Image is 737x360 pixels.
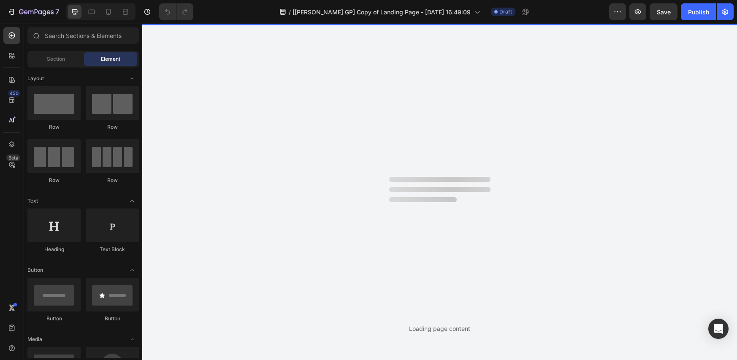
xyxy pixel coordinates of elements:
div: Undo/Redo [159,3,193,20]
span: Section [47,55,65,63]
div: Publish [688,8,709,16]
button: Save [650,3,677,20]
div: 450 [8,90,20,97]
button: 7 [3,3,63,20]
div: Open Intercom Messenger [708,319,729,339]
div: Row [86,176,139,184]
span: [[PERSON_NAME] GP] Copy of Landing Page - [DATE] 16:49:09 [293,8,471,16]
div: Button [27,315,81,322]
span: Element [101,55,120,63]
span: Text [27,197,38,205]
span: / [289,8,291,16]
span: Save [657,8,671,16]
p: 7 [55,7,59,17]
div: Heading [27,246,81,253]
span: Toggle open [125,333,139,346]
span: Toggle open [125,263,139,277]
input: Search Sections & Elements [27,27,139,44]
span: Layout [27,75,44,82]
div: Beta [6,154,20,161]
div: Text Block [86,246,139,253]
div: Row [86,123,139,131]
button: Publish [681,3,716,20]
span: Toggle open [125,72,139,85]
span: Button [27,266,43,274]
span: Media [27,336,42,343]
span: Toggle open [125,194,139,208]
div: Row [27,123,81,131]
div: Row [27,176,81,184]
div: Loading page content [409,324,470,333]
span: Draft [499,8,512,16]
div: Button [86,315,139,322]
